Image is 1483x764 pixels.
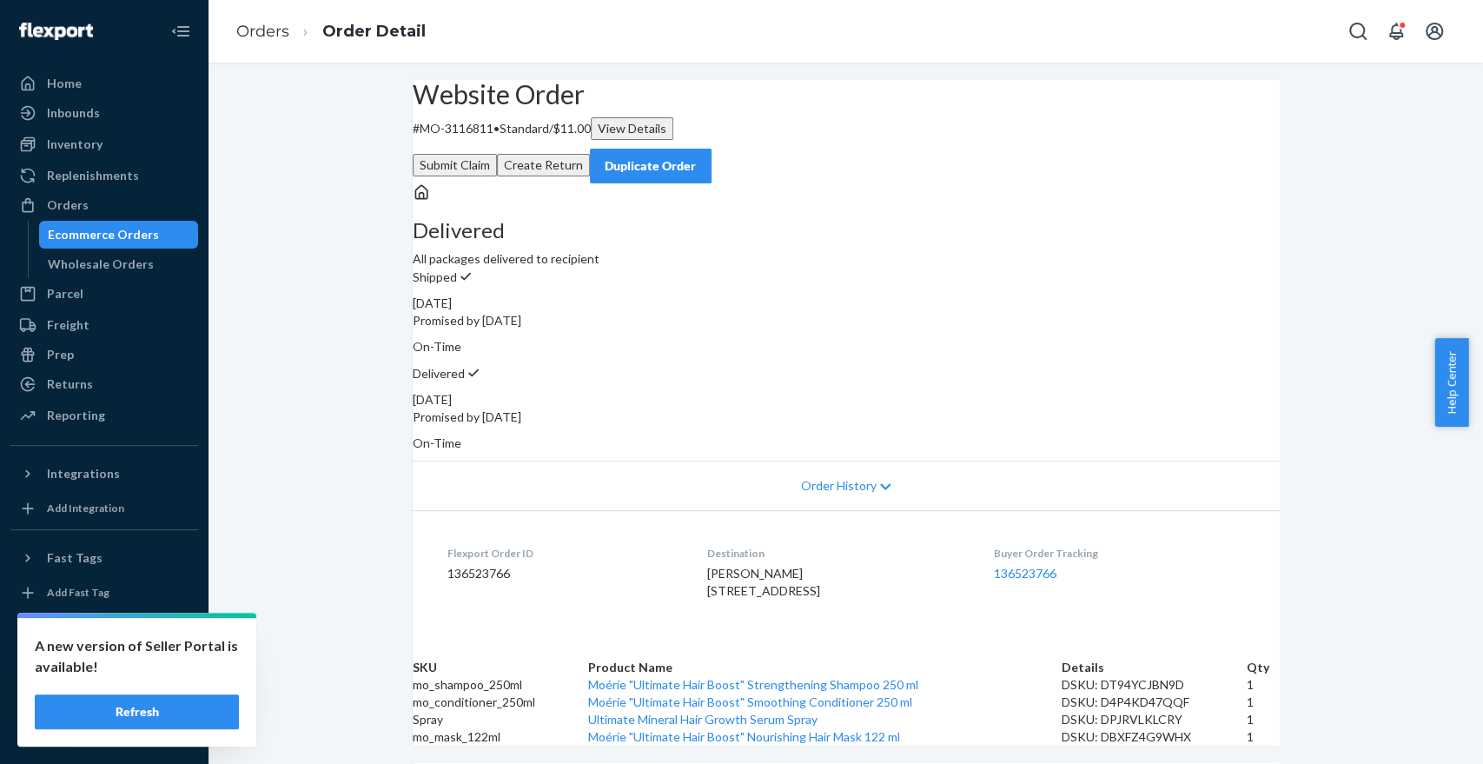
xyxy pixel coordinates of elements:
[497,154,590,176] button: Create Return
[493,121,500,136] span: •
[413,154,497,176] button: Submit Claim
[322,22,426,41] a: Order Detail
[1434,338,1468,427] button: Help Center
[47,316,89,334] div: Freight
[413,338,1280,355] p: On-Time
[1062,711,1248,728] div: DSKU: DPJRVLKLCRY
[35,635,239,677] p: A new version of Seller Portal is available!
[500,121,549,136] span: Standard
[47,407,105,424] div: Reporting
[598,120,666,137] div: View Details
[588,694,912,709] a: Moérie "Ultimate Hair Boost" Smoothing Conditioner 250 ml
[1247,659,1279,676] th: Qty
[1247,676,1279,694] td: 1
[605,157,697,175] div: Duplicate Order
[413,694,588,711] td: mo_conditioner_250ml
[1062,728,1248,746] div: DSKU: DBXFZ4G9WHX
[10,544,198,572] button: Fast Tags
[10,162,198,189] a: Replenishments
[588,659,1062,676] th: Product Name
[994,566,1056,581] a: 136523766
[10,130,198,158] a: Inventory
[1062,694,1248,711] div: DSKU: D4P4KD47QQF
[413,711,588,728] td: Spray
[10,579,198,607] a: Add Fast Tag
[10,656,198,684] a: Talk to Support
[39,221,199,249] a: Ecommerce Orders
[1341,14,1375,49] button: Open Search Box
[413,676,588,694] td: mo_shampoo_250ml
[48,256,154,273] div: Wholesale Orders
[47,104,100,122] div: Inbounds
[47,136,103,153] div: Inventory
[588,712,818,727] a: Ultimate Mineral Hair Growth Serum Spray
[413,364,1280,382] p: Delivered
[707,566,820,598] span: [PERSON_NAME] [STREET_ADDRESS]
[47,375,93,393] div: Returns
[588,677,918,692] a: Moérie "Ultimate Hair Boost" Strengthening Shampoo 250 ml
[47,465,120,482] div: Integrations
[10,460,198,488] button: Integrations
[1247,694,1279,711] td: 1
[10,341,198,369] a: Prep
[47,167,139,184] div: Replenishments
[47,196,89,214] div: Orders
[35,694,239,729] button: Refresh
[447,565,679,582] dd: 136523766
[10,280,198,308] a: Parcel
[707,546,966,561] dt: Destination
[800,477,876,495] span: Order History
[413,268,1280,286] p: Shipped
[1417,14,1452,49] button: Open account menu
[47,501,124,515] div: Add Integration
[413,295,1280,312] div: [DATE]
[10,715,198,743] button: Give Feedback
[10,402,198,429] a: Reporting
[413,728,588,746] td: mo_mask_122ml
[163,14,198,49] button: Close Navigation
[48,226,159,243] div: Ecommerce Orders
[413,391,1280,409] div: [DATE]
[19,23,93,40] img: Flexport logo
[413,409,1280,426] p: Promised by [DATE]
[590,149,712,183] button: Duplicate Order
[413,312,1280,329] p: Promised by [DATE]
[994,546,1244,561] dt: Buyer Order Tracking
[10,191,198,219] a: Orders
[47,75,82,92] div: Home
[413,659,588,676] th: SKU
[47,346,74,363] div: Prep
[47,549,103,567] div: Fast Tags
[47,585,109,600] div: Add Fast Tag
[1062,676,1248,694] div: DSKU: DT94YCJBN9D
[222,6,440,57] ol: breadcrumbs
[236,22,289,41] a: Orders
[10,70,198,97] a: Home
[10,495,198,522] a: Add Integration
[591,117,673,140] button: View Details
[10,686,198,714] a: Help Center
[413,435,1280,452] p: On-Time
[1247,711,1279,728] td: 1
[413,219,1280,242] h3: Delivered
[1062,659,1248,676] th: Details
[1379,14,1413,49] button: Open notifications
[1247,728,1279,746] td: 1
[10,99,198,127] a: Inbounds
[413,117,1280,140] p: # MO-3116811 / $11.00
[39,250,199,278] a: Wholesale Orders
[588,729,900,744] a: Moérie "Ultimate Hair Boost" Nourishing Hair Mask 122 ml
[413,80,1280,109] h2: Website Order
[10,370,198,398] a: Returns
[10,627,198,654] a: Settings
[10,311,198,339] a: Freight
[413,219,1280,268] div: All packages delivered to recipient
[47,285,83,302] div: Parcel
[447,546,679,561] dt: Flexport Order ID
